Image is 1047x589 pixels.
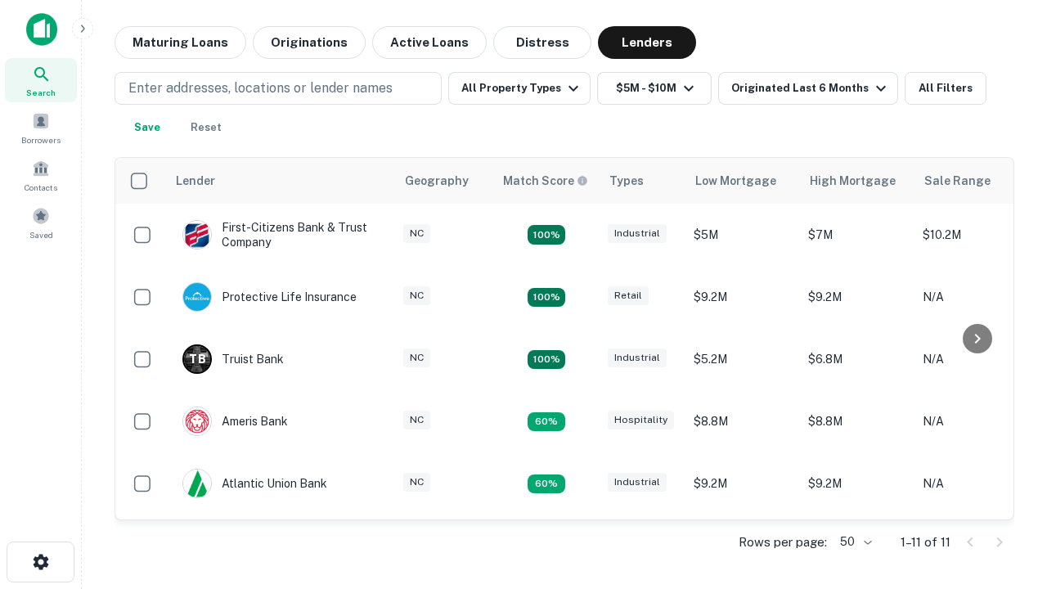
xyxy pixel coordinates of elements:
button: All Filters [905,72,986,105]
div: Industrial [608,224,667,243]
td: $7M [800,204,914,266]
button: Active Loans [372,26,487,59]
th: Lender [166,158,395,204]
iframe: Chat Widget [965,458,1047,537]
p: 1–11 of 11 [901,533,950,552]
td: $5M [685,204,800,266]
div: Matching Properties: 3, hasApolloMatch: undefined [528,350,565,370]
span: Search [26,86,56,99]
th: Low Mortgage [685,158,800,204]
div: NC [403,473,430,492]
div: Types [609,171,644,191]
div: Ameris Bank [182,407,288,436]
td: $6.3M [800,515,914,577]
div: High Mortgage [810,171,896,191]
span: Saved [29,228,53,241]
div: 50 [834,530,874,554]
div: Truist Bank [182,344,284,374]
button: All Property Types [448,72,591,105]
a: Borrowers [5,106,77,150]
img: picture [183,221,211,249]
a: Search [5,58,77,102]
th: Geography [395,158,493,204]
div: Industrial [608,473,667,492]
div: NC [403,286,430,305]
div: Protective Life Insurance [182,282,357,312]
button: Originations [253,26,366,59]
div: Matching Properties: 2, hasApolloMatch: undefined [528,288,565,308]
img: picture [183,470,211,497]
td: $9.2M [685,266,800,328]
td: $9.2M [800,452,914,515]
a: Saved [5,200,77,245]
h6: Match Score [503,172,585,190]
td: $6.3M [685,515,800,577]
div: Geography [405,171,469,191]
div: Lender [176,171,215,191]
td: $9.2M [685,452,800,515]
a: Contacts [5,153,77,197]
td: $6.8M [800,328,914,390]
div: Sale Range [924,171,991,191]
td: $8.8M [800,390,914,452]
div: Hospitality [608,411,674,429]
th: High Mortgage [800,158,914,204]
p: T B [189,351,205,368]
div: NC [403,348,430,367]
div: First-citizens Bank & Trust Company [182,220,379,250]
button: Lenders [598,26,696,59]
td: $9.2M [800,266,914,328]
span: Contacts [25,181,57,194]
div: Atlantic Union Bank [182,469,327,498]
button: Maturing Loans [115,26,246,59]
div: NC [403,224,430,243]
p: Rows per page: [739,533,827,552]
button: Originated Last 6 Months [718,72,898,105]
img: capitalize-icon.png [26,13,57,46]
td: $5.2M [685,328,800,390]
td: $8.8M [685,390,800,452]
button: Enter addresses, locations or lender names [115,72,442,105]
div: Originated Last 6 Months [731,79,891,98]
th: Types [600,158,685,204]
div: NC [403,411,430,429]
div: Retail [608,286,649,305]
img: picture [183,407,211,435]
button: Reset [180,111,232,144]
p: Enter addresses, locations or lender names [128,79,393,98]
button: Distress [493,26,591,59]
div: Low Mortgage [695,171,776,191]
img: picture [183,283,211,311]
button: $5M - $10M [597,72,712,105]
div: Matching Properties: 2, hasApolloMatch: undefined [528,225,565,245]
div: Matching Properties: 1, hasApolloMatch: undefined [528,474,565,494]
div: Capitalize uses an advanced AI algorithm to match your search with the best lender. The match sco... [503,172,588,190]
div: Matching Properties: 1, hasApolloMatch: undefined [528,412,565,432]
div: Industrial [608,348,667,367]
button: Save your search to get updates of matches that match your search criteria. [121,111,173,144]
span: Borrowers [21,133,61,146]
th: Capitalize uses an advanced AI algorithm to match your search with the best lender. The match sco... [493,158,600,204]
